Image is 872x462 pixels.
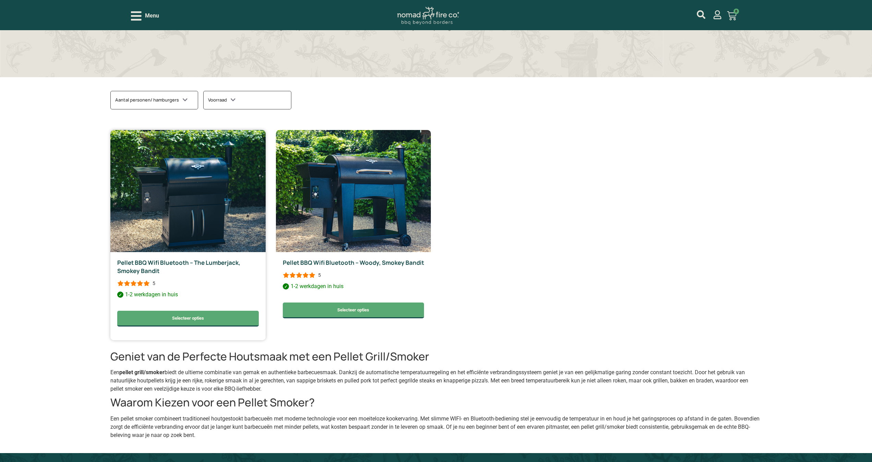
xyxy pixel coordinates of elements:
strong: pellet grill/smoker [119,369,165,376]
span: Menu [145,12,159,20]
h2: Geniet van de Perfecte Houtsmaak met een Pellet Grill/Smoker [110,350,762,363]
div: Open/Close Menu [131,10,159,22]
img: pellet grill bbq lumberjack smokey bandit [110,130,266,252]
a: Toevoegen aan winkelwagen: “Pellet BBQ Wifi Bluetooth - Woody, Smokey Bandit“ [283,303,424,318]
a: Pellet BBQ Wifi Bluetooth – The Lumberjack, Smokey Bandit [117,259,240,275]
img: Nomad Logo [397,7,459,25]
a: mijn account [713,10,722,19]
h2: Waarom Kiezen voor een Pellet Smoker? [110,396,762,409]
div: 5 [318,272,321,279]
p: 1-2 werkdagen in huis [117,291,259,301]
span: 0 [734,9,739,14]
a: Pellet BBQ Wifi Bluetooth – Woody, Smokey Bandit [283,259,424,266]
div: Een biedt de ultieme combinatie van gemak en authentieke barbecuesmaak. Dankzij de automatische t... [110,350,762,439]
a: Toevoegen aan winkelwagen: “Pellet BBQ Wifi Bluetooth - The Lumberjack, Smokey Bandit“ [117,311,259,327]
img: pellet grill bbq woody smokey bandit [276,130,431,252]
a: 0 [719,7,745,25]
a: mijn account [697,10,705,19]
div: 5 [153,280,155,287]
p: 1-2 werkdagen in huis [283,282,424,293]
h3: Voorraad [208,96,235,105]
h3: Aantal personen/ hamburgers [115,96,187,105]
